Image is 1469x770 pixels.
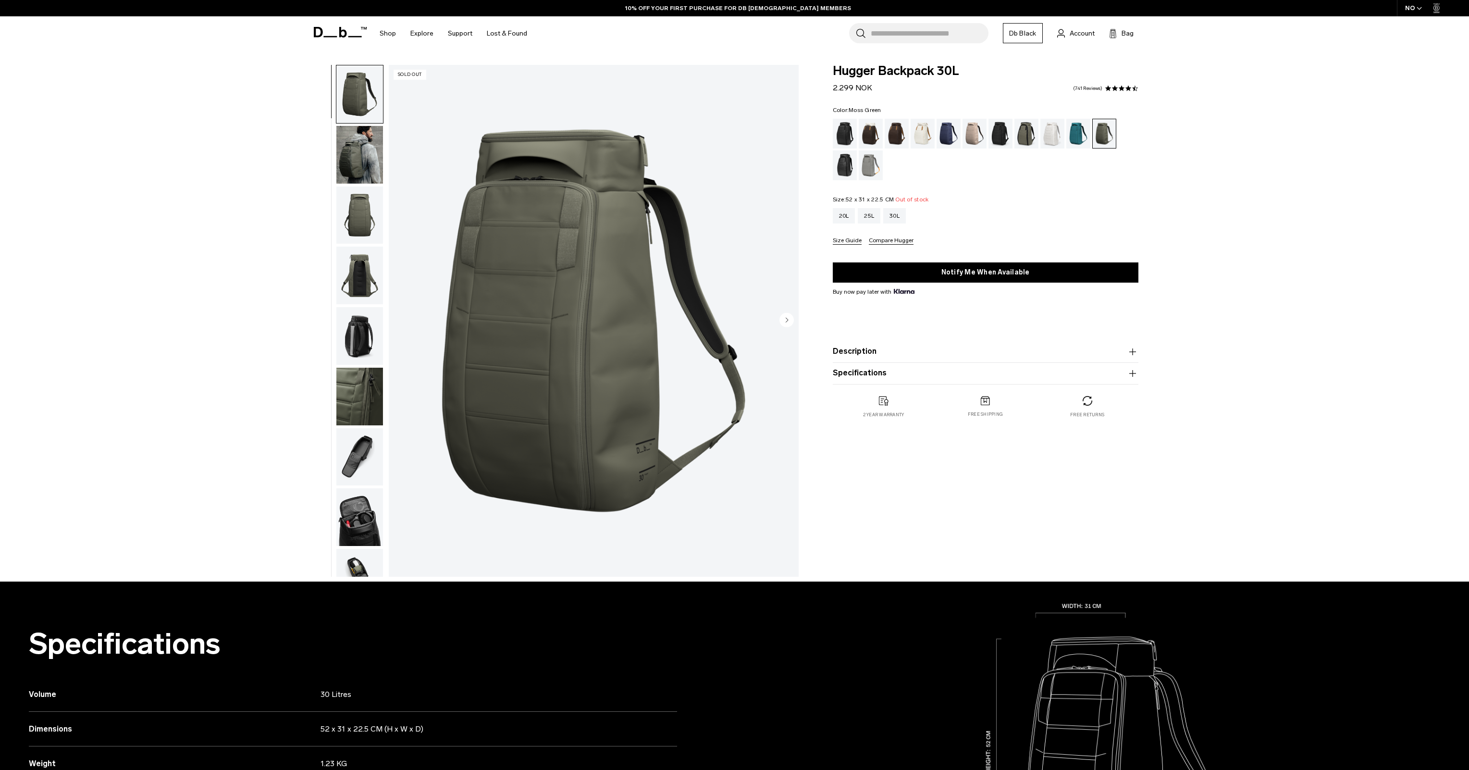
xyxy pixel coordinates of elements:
[833,287,914,296] span: Buy now pay later with
[885,119,909,149] a: Espresso
[1003,23,1043,43] a: Db Black
[1109,27,1134,39] button: Bag
[883,208,906,224] a: 30L
[833,150,857,180] a: Reflective Black
[336,126,383,184] img: Hugger Backpack 30L Moss Green
[963,119,987,149] a: Fogbow Beige
[372,16,534,50] nav: Main Navigation
[29,628,677,660] h2: Specifications
[336,367,383,426] button: Hugger_30L_Moss_green_Material.1.png
[389,65,799,577] img: Hugger Backpack 30L Moss Green
[336,246,383,305] button: Hugger Backpack 30L Moss Green
[29,689,321,700] h3: Volume
[1066,119,1090,149] a: Midnight Teal
[1070,411,1104,418] p: Free returns
[833,65,1138,77] span: Hugger Backpack 30L
[336,186,383,245] button: Hugger Backpack 30L Moss Green
[336,65,383,123] img: Hugger Backpack 30L Moss Green
[410,16,433,50] a: Explore
[321,723,644,735] p: 52 x 31 x 22.5 CM (H x W x D)
[336,428,383,486] img: Hugger Backpack 30L Moss Green
[29,723,321,735] h3: Dimensions
[859,119,883,149] a: Cappuccino
[1122,28,1134,38] span: Bag
[29,758,321,770] h3: Weight
[833,262,1138,283] button: Notify Me When Available
[336,125,383,184] button: Hugger Backpack 30L Moss Green
[1073,86,1102,91] a: 741 reviews
[869,237,913,245] button: Compare Hugger
[833,197,929,202] legend: Size:
[336,548,383,607] button: Hugger Backpack 30L Moss Green
[1057,27,1095,39] a: Account
[380,16,396,50] a: Shop
[1040,119,1064,149] a: Clean Slate
[833,237,862,245] button: Size Guide
[895,196,928,203] span: Out of stock
[911,119,935,149] a: Oatmilk
[894,289,914,294] img: {"height" => 20, "alt" => "Klarna"}
[833,368,1138,379] button: Specifications
[846,196,894,203] span: 52 x 31 x 22.5 CM
[779,312,794,329] button: Next slide
[859,150,883,180] a: Sand Grey
[336,247,383,304] img: Hugger Backpack 30L Moss Green
[625,4,851,12] a: 10% OFF YOUR FIRST PURCHASE FOR DB [DEMOGRAPHIC_DATA] MEMBERS
[336,549,383,607] img: Hugger Backpack 30L Moss Green
[937,119,961,149] a: Blue Hour
[1092,119,1116,149] a: Moss Green
[863,411,904,418] p: 2 year warranty
[389,65,799,577] li: 1 / 10
[858,208,880,224] a: 25L
[336,488,383,546] img: Hugger Backpack 30L Moss Green
[321,689,644,700] p: 30 Litres
[1014,119,1038,149] a: Forest Green
[336,368,383,425] img: Hugger_30L_Moss_green_Material.1.png
[833,83,872,92] span: 2.299 NOK
[833,346,1138,358] button: Description
[487,16,527,50] a: Lost & Found
[968,411,1003,418] p: Free shipping
[833,107,881,113] legend: Color:
[336,186,383,244] img: Hugger Backpack 30L Moss Green
[321,758,644,770] p: 1.23 KG
[336,307,383,365] img: Hugger Backpack 30L Moss Green
[988,119,1012,149] a: Charcoal Grey
[394,70,426,80] p: Sold Out
[849,107,881,113] span: Moss Green
[448,16,472,50] a: Support
[1070,28,1095,38] span: Account
[833,119,857,149] a: Black Out
[833,208,855,224] a: 20L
